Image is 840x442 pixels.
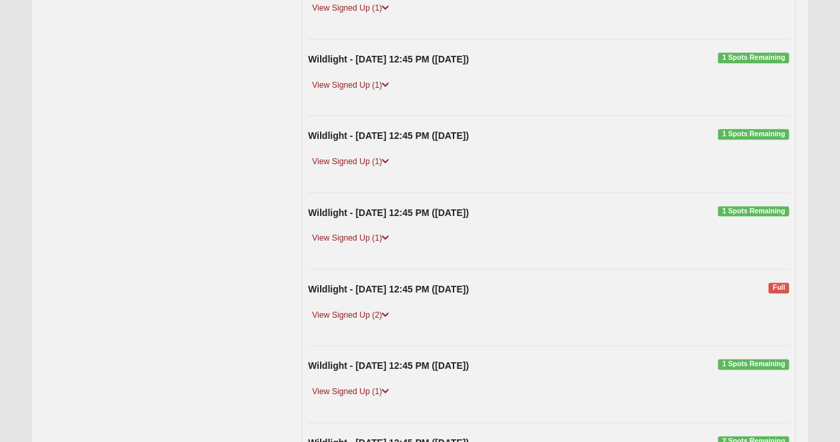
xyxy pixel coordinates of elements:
[768,282,789,293] span: Full
[718,53,789,63] span: 1 Spots Remaining
[308,385,393,399] a: View Signed Up (1)
[308,130,469,141] strong: Wildlight - [DATE] 12:45 PM ([DATE])
[308,308,393,322] a: View Signed Up (2)
[308,231,393,245] a: View Signed Up (1)
[308,1,393,15] a: View Signed Up (1)
[718,206,789,217] span: 1 Spots Remaining
[308,284,469,294] strong: Wildlight - [DATE] 12:45 PM ([DATE])
[718,129,789,140] span: 1 Spots Remaining
[308,360,469,371] strong: Wildlight - [DATE] 12:45 PM ([DATE])
[308,207,469,218] strong: Wildlight - [DATE] 12:45 PM ([DATE])
[308,155,393,169] a: View Signed Up (1)
[308,54,469,64] strong: Wildlight - [DATE] 12:45 PM ([DATE])
[308,78,393,92] a: View Signed Up (1)
[718,359,789,370] span: 1 Spots Remaining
